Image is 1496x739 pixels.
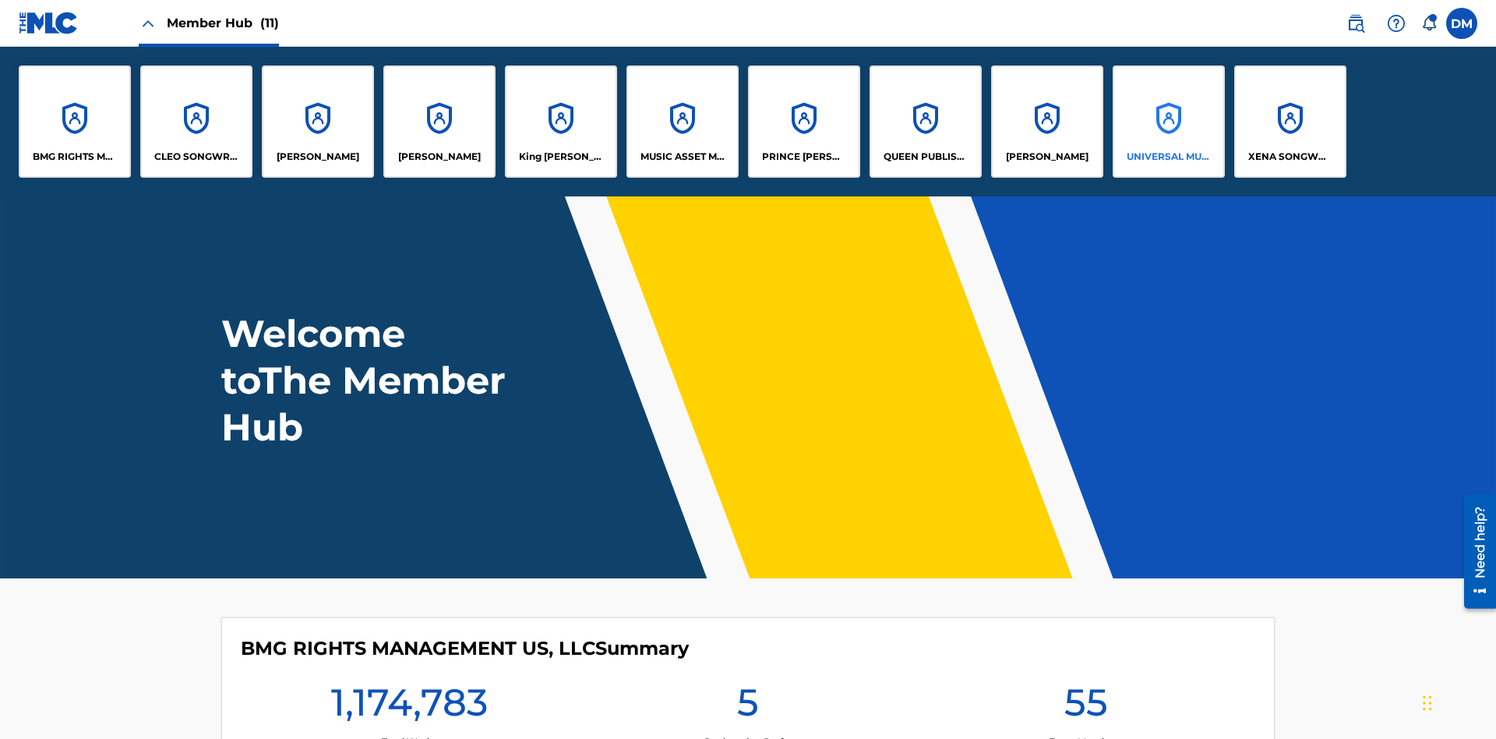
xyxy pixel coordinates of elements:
h1: Welcome to The Member Hub [221,310,513,451]
h1: 55 [1064,679,1108,735]
p: CLEO SONGWRITER [154,150,239,164]
iframe: Resource Center [1452,489,1496,617]
a: AccountsMUSIC ASSET MANAGEMENT (MAM) [626,65,739,178]
a: AccountsCLEO SONGWRITER [140,65,252,178]
p: MUSIC ASSET MANAGEMENT (MAM) [640,150,725,164]
span: Member Hub [167,14,279,32]
p: EYAMA MCSINGER [398,150,481,164]
a: AccountsQUEEN PUBLISHA [870,65,982,178]
a: AccountsXENA SONGWRITER [1234,65,1346,178]
p: King McTesterson [519,150,604,164]
img: search [1346,14,1365,33]
p: BMG RIGHTS MANAGEMENT US, LLC [33,150,118,164]
p: XENA SONGWRITER [1248,150,1333,164]
div: User Menu [1446,8,1477,39]
p: QUEEN PUBLISHA [884,150,969,164]
div: Drag [1423,680,1432,727]
p: UNIVERSAL MUSIC PUB GROUP [1127,150,1212,164]
p: PRINCE MCTESTERSON [762,150,847,164]
h1: 1,174,783 [331,679,488,735]
iframe: Chat Widget [1418,664,1496,739]
a: Accounts[PERSON_NAME] [262,65,374,178]
a: AccountsPRINCE [PERSON_NAME] [748,65,860,178]
a: Accounts[PERSON_NAME] [991,65,1103,178]
h1: 5 [737,679,759,735]
img: MLC Logo [19,12,79,34]
a: AccountsUNIVERSAL MUSIC PUB GROUP [1113,65,1225,178]
a: Accounts[PERSON_NAME] [383,65,496,178]
p: ELVIS COSTELLO [277,150,359,164]
img: Close [139,14,157,33]
a: AccountsBMG RIGHTS MANAGEMENT US, LLC [19,65,131,178]
div: Notifications [1421,16,1437,31]
p: RONALD MCTESTERSON [1006,150,1088,164]
h4: BMG RIGHTS MANAGEMENT US, LLC [241,637,689,660]
img: help [1387,14,1406,33]
div: Help [1381,8,1412,39]
span: (11) [260,16,279,30]
a: Public Search [1340,8,1371,39]
a: AccountsKing [PERSON_NAME] [505,65,617,178]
